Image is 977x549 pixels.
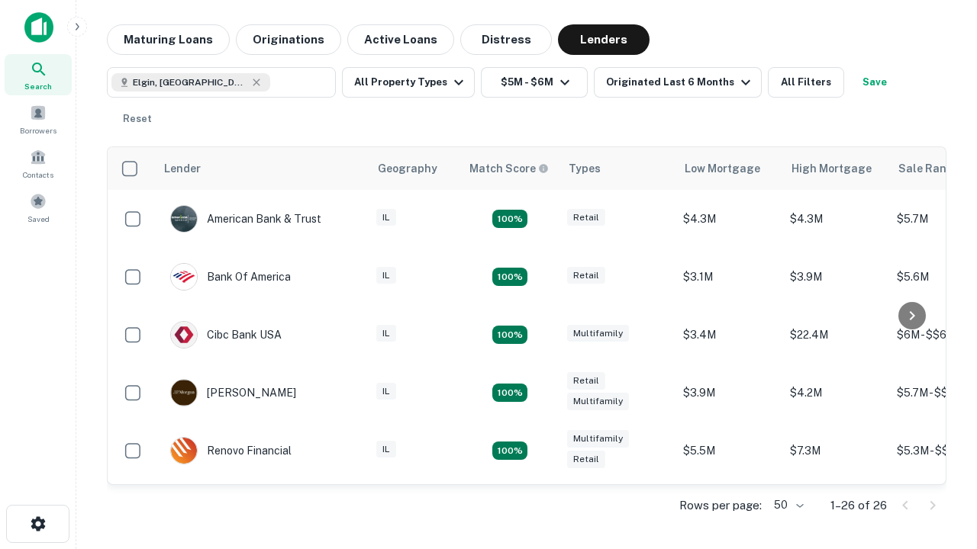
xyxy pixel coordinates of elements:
[782,248,889,306] td: $3.9M
[567,372,605,390] div: Retail
[23,169,53,181] span: Contacts
[558,24,650,55] button: Lenders
[567,209,605,226] div: Retail
[782,306,889,364] td: $22.4M
[170,321,282,348] div: Cibc Bank USA
[5,98,72,140] a: Borrowers
[492,210,527,228] div: Matching Properties: 7, hasApolloMatch: undefined
[676,248,782,306] td: $3.1M
[594,67,762,98] button: Originated Last 6 Months
[376,383,396,400] div: IL
[24,80,52,92] span: Search
[24,12,53,43] img: capitalize-icon.png
[676,480,782,538] td: $2.2M
[782,190,889,248] td: $4.3M
[676,306,782,364] td: $3.4M
[376,441,396,458] div: IL
[676,364,782,422] td: $3.9M
[171,438,197,464] img: picture
[5,143,72,184] a: Contacts
[481,67,588,98] button: $5M - $6M
[676,190,782,248] td: $4.3M
[347,24,454,55] button: Active Loans
[171,380,197,406] img: picture
[155,147,369,190] th: Lender
[850,67,899,98] button: Save your search to get updates of matches that match your search criteria.
[768,67,844,98] button: All Filters
[171,206,197,232] img: picture
[20,124,56,136] span: Borrowers
[676,422,782,480] td: $5.5M
[792,159,872,178] div: High Mortgage
[782,422,889,480] td: $7.3M
[567,393,629,410] div: Multifamily
[5,187,72,228] a: Saved
[27,213,50,225] span: Saved
[606,73,755,91] div: Originated Last 6 Months
[830,496,887,515] p: 1–26 of 26
[376,209,396,226] div: IL
[171,264,197,290] img: picture
[376,325,396,342] div: IL
[492,441,527,460] div: Matching Properties: 4, hasApolloMatch: undefined
[492,326,527,344] div: Matching Properties: 4, hasApolloMatch: undefined
[376,267,396,284] div: IL
[492,384,527,402] div: Matching Properties: 4, hasApolloMatch: undefined
[113,104,162,134] button: Reset
[567,325,629,342] div: Multifamily
[567,267,605,284] div: Retail
[107,24,230,55] button: Maturing Loans
[369,147,460,190] th: Geography
[782,480,889,538] td: $3.1M
[559,147,676,190] th: Types
[170,379,296,406] div: [PERSON_NAME]
[469,160,546,177] h6: Match Score
[492,268,527,286] div: Matching Properties: 4, hasApolloMatch: undefined
[170,437,292,464] div: Renovo Financial
[782,364,889,422] td: $4.2M
[460,24,552,55] button: Distress
[170,205,321,233] div: American Bank & Trust
[133,75,247,89] span: Elgin, [GEOGRAPHIC_DATA], [GEOGRAPHIC_DATA]
[170,263,291,291] div: Bank Of America
[567,451,605,468] div: Retail
[679,496,762,515] p: Rows per page:
[676,147,782,190] th: Low Mortgage
[171,322,197,348] img: picture
[460,147,559,190] th: Capitalize uses an advanced AI algorithm to match your search with the best lender. The match sco...
[685,159,760,178] div: Low Mortgage
[901,427,977,500] iframe: Chat Widget
[768,494,806,516] div: 50
[164,159,201,178] div: Lender
[469,160,549,177] div: Capitalize uses an advanced AI algorithm to match your search with the best lender. The match sco...
[782,147,889,190] th: High Mortgage
[567,430,629,448] div: Multifamily
[5,54,72,95] a: Search
[342,67,475,98] button: All Property Types
[236,24,341,55] button: Originations
[378,159,437,178] div: Geography
[569,159,601,178] div: Types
